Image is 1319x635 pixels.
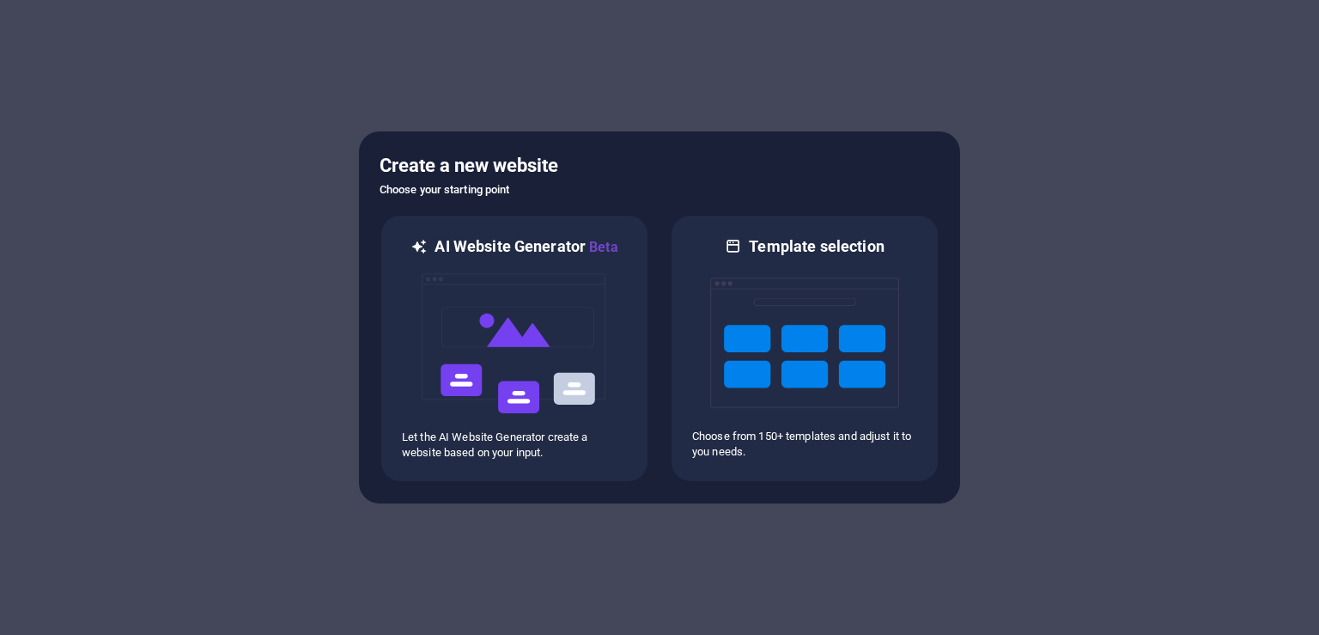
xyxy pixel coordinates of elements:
[380,214,649,483] div: AI Website GeneratorBetaaiLet the AI Website Generator create a website based on your input.
[380,180,939,200] h6: Choose your starting point
[402,430,627,461] p: Let the AI Website Generator create a website based on your input.
[586,239,618,255] span: Beta
[380,152,939,180] h5: Create a new website
[435,236,617,258] h6: AI Website Generator
[670,214,939,483] div: Template selectionChoose from 150+ templates and adjust it to you needs.
[749,236,884,257] h6: Template selection
[420,258,609,430] img: ai
[692,429,917,460] p: Choose from 150+ templates and adjust it to you needs.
